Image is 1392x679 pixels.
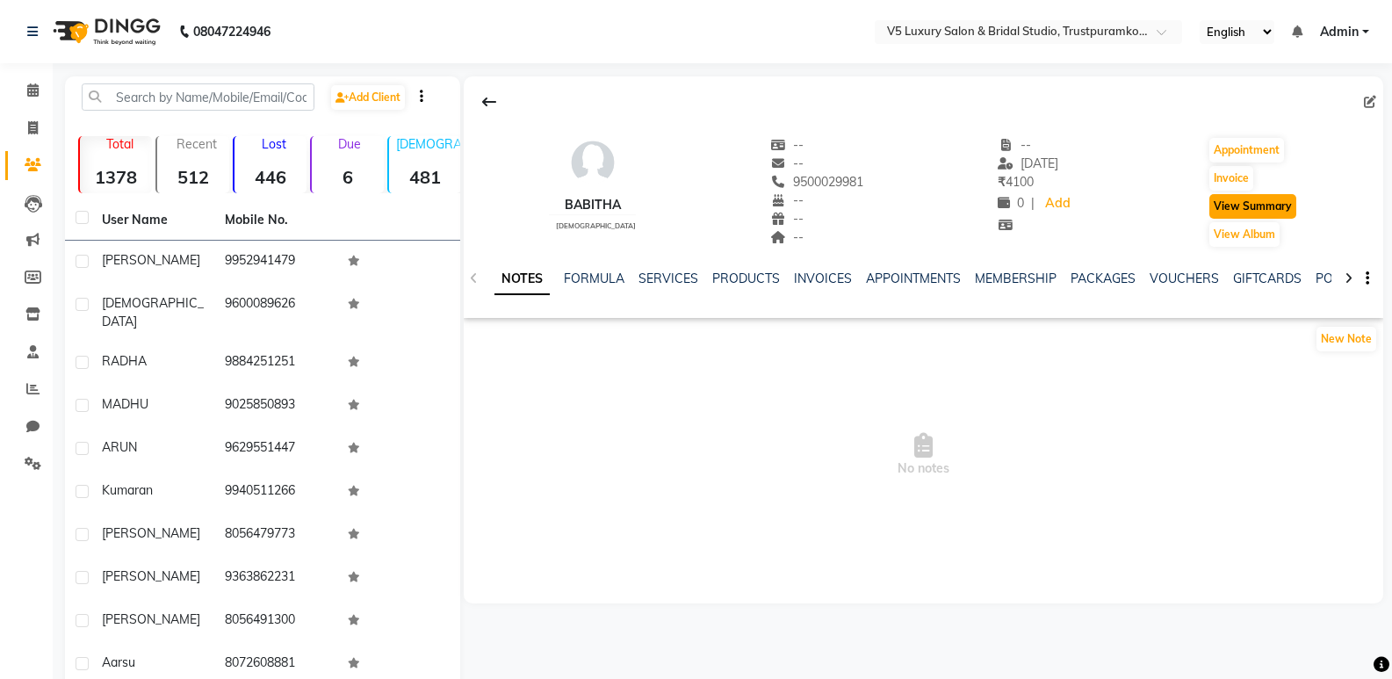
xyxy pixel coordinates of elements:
[770,137,804,153] span: --
[564,271,624,286] a: FORMULA
[1209,166,1253,191] button: Invoice
[102,353,147,369] span: RADHA
[102,439,137,455] span: ARUN
[1071,271,1136,286] a: PACKAGES
[770,155,804,171] span: --
[471,85,508,119] div: Back to Client
[102,525,200,541] span: [PERSON_NAME]
[214,385,337,428] td: 9025850893
[214,200,337,241] th: Mobile No.
[998,155,1058,171] span: [DATE]
[770,174,863,190] span: 9500029981
[396,136,461,152] p: [DEMOGRAPHIC_DATA]
[770,229,804,245] span: --
[102,654,135,670] span: aarsu
[234,166,307,188] strong: 446
[1209,194,1296,219] button: View Summary
[80,166,152,188] strong: 1378
[389,166,461,188] strong: 481
[102,482,153,498] span: kumaran
[214,428,337,471] td: 9629551447
[164,136,229,152] p: Recent
[866,271,961,286] a: APPOINTMENTS
[331,85,405,110] a: Add Client
[975,271,1057,286] a: MEMBERSHIP
[1316,327,1376,351] button: New Note
[193,7,270,56] b: 08047224946
[102,295,204,329] span: [DEMOGRAPHIC_DATA]
[91,200,214,241] th: User Name
[1320,23,1359,41] span: Admin
[214,471,337,514] td: 9940511266
[214,514,337,557] td: 8056479773
[464,367,1383,543] span: No notes
[214,284,337,342] td: 9600089626
[998,137,1031,153] span: --
[315,136,384,152] p: Due
[998,195,1024,211] span: 0
[82,83,314,111] input: Search by Name/Mobile/Email/Code
[556,221,636,230] span: [DEMOGRAPHIC_DATA]
[712,271,780,286] a: PRODUCTS
[1233,271,1302,286] a: GIFTCARDS
[214,557,337,600] td: 9363862231
[998,174,1034,190] span: 4100
[102,252,200,268] span: [PERSON_NAME]
[214,342,337,385] td: 9884251251
[1316,271,1360,286] a: POINTS
[1209,222,1280,247] button: View Album
[549,196,636,214] div: BABITHA
[998,174,1006,190] span: ₹
[566,136,619,189] img: avatar
[770,211,804,227] span: --
[494,264,550,295] a: NOTES
[102,568,200,584] span: [PERSON_NAME]
[87,136,152,152] p: Total
[214,600,337,643] td: 8056491300
[157,166,229,188] strong: 512
[102,611,200,627] span: [PERSON_NAME]
[102,396,148,412] span: MADHU
[638,271,698,286] a: SERVICES
[1031,194,1035,213] span: |
[214,241,337,284] td: 9952941479
[312,166,384,188] strong: 6
[1042,191,1072,216] a: Add
[1209,138,1284,163] button: Appointment
[1150,271,1219,286] a: VOUCHERS
[794,271,852,286] a: INVOICES
[45,7,165,56] img: logo
[242,136,307,152] p: Lost
[770,192,804,208] span: --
